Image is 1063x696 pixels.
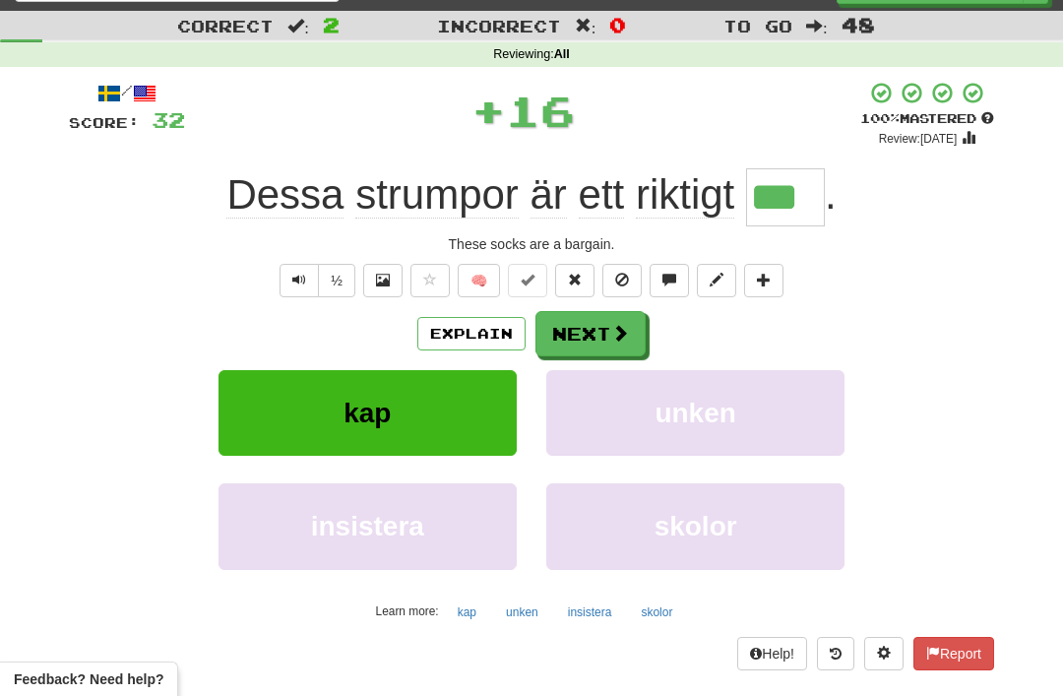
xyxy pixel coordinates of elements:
button: unken [546,370,844,456]
span: är [531,171,567,219]
small: Learn more: [376,604,439,618]
span: unken [655,398,735,428]
span: 16 [506,86,575,135]
button: Discuss sentence (alt+u) [650,264,689,297]
strong: All [554,47,570,61]
button: Set this sentence to 100% Mastered (alt+m) [508,264,547,297]
span: skolor [655,511,737,541]
span: . [825,171,837,218]
button: Help! [737,637,807,670]
button: Explain [417,317,526,350]
span: strumpor [355,171,519,219]
button: ½ [318,264,355,297]
span: : [575,18,596,34]
button: Add to collection (alt+a) [744,264,783,297]
span: riktigt [636,171,734,219]
button: Play sentence audio (ctl+space) [280,264,319,297]
span: + [471,81,506,140]
button: Report [913,637,994,670]
button: Ignore sentence (alt+i) [602,264,642,297]
span: : [287,18,309,34]
span: kap [344,398,391,428]
button: kap [219,370,517,456]
button: Favorite sentence (alt+f) [410,264,450,297]
button: insistera [557,598,623,627]
button: Edit sentence (alt+d) [697,264,736,297]
span: To go [723,16,792,35]
span: 2 [323,13,340,36]
button: 🧠 [458,264,500,297]
button: kap [447,598,487,627]
button: skolor [630,598,683,627]
span: 0 [609,13,626,36]
span: Open feedback widget [14,669,163,689]
span: Score: [69,114,140,131]
div: Text-to-speech controls [276,264,355,297]
button: insistera [219,483,517,569]
span: ett [579,171,625,219]
span: insistera [311,511,424,541]
div: / [69,81,185,105]
button: Reset to 0% Mastered (alt+r) [555,264,594,297]
span: 32 [152,107,185,132]
span: 48 [842,13,875,36]
button: Show image (alt+x) [363,264,403,297]
span: Correct [177,16,274,35]
div: Mastered [860,110,994,128]
button: skolor [546,483,844,569]
button: Next [535,311,646,356]
button: Round history (alt+y) [817,637,854,670]
span: Dessa [226,171,344,219]
small: Review: [DATE] [879,132,958,146]
div: These socks are a bargain. [69,234,994,254]
button: unken [495,598,549,627]
span: 100 % [860,110,900,126]
span: Incorrect [437,16,561,35]
span: : [806,18,828,34]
